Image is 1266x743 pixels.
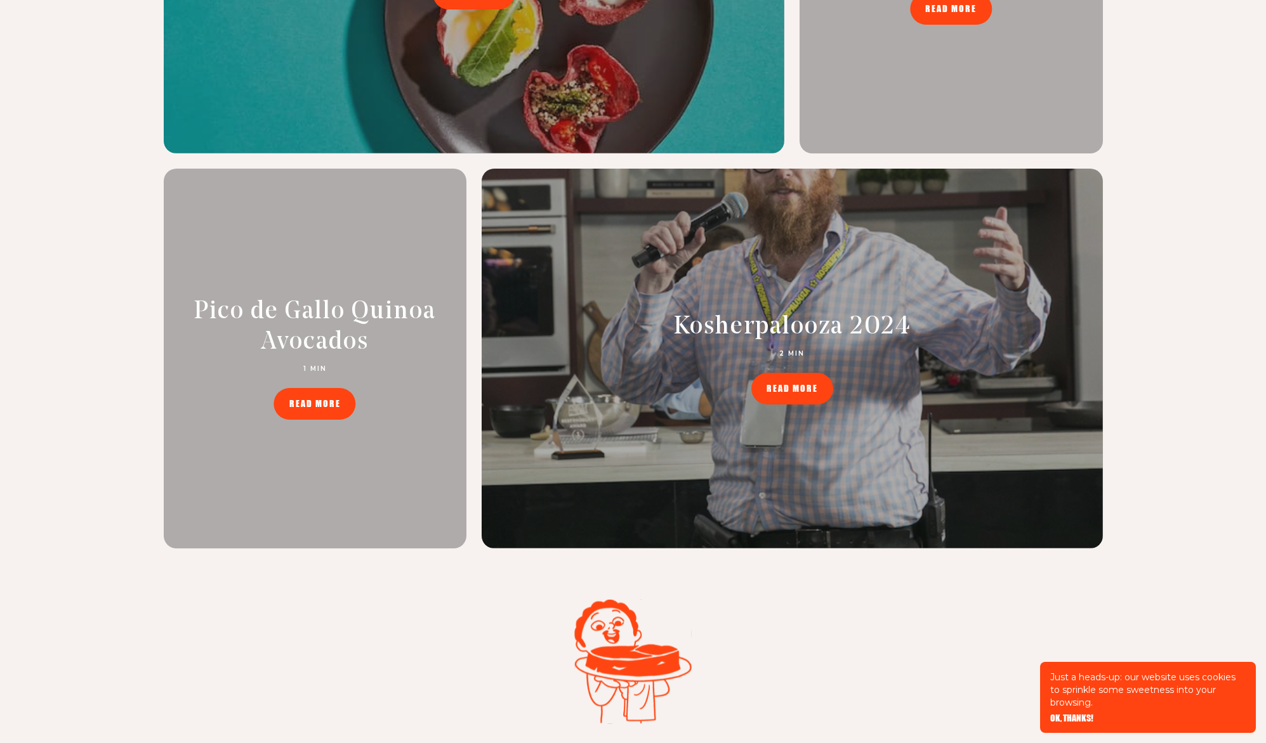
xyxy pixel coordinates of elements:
span: READ MORE [767,384,818,393]
a: READ MORE [751,373,833,404]
h2: Kosherpalooza 2024 [630,312,954,342]
p: Just a heads-up: our website uses cookies to sprinkle some sweetness into your browsing. [1050,671,1246,709]
button: OK, THANKS! [1050,714,1093,723]
img: See more [574,599,692,725]
a: READ MORE [274,388,356,420]
p: 1 MIN [183,365,445,373]
span: READ MORE [289,399,341,408]
span: READ MORE [925,4,977,13]
p: 2 MIN [630,350,954,358]
h2: Pico de Gallo Quinoa Avocados [183,297,445,358]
